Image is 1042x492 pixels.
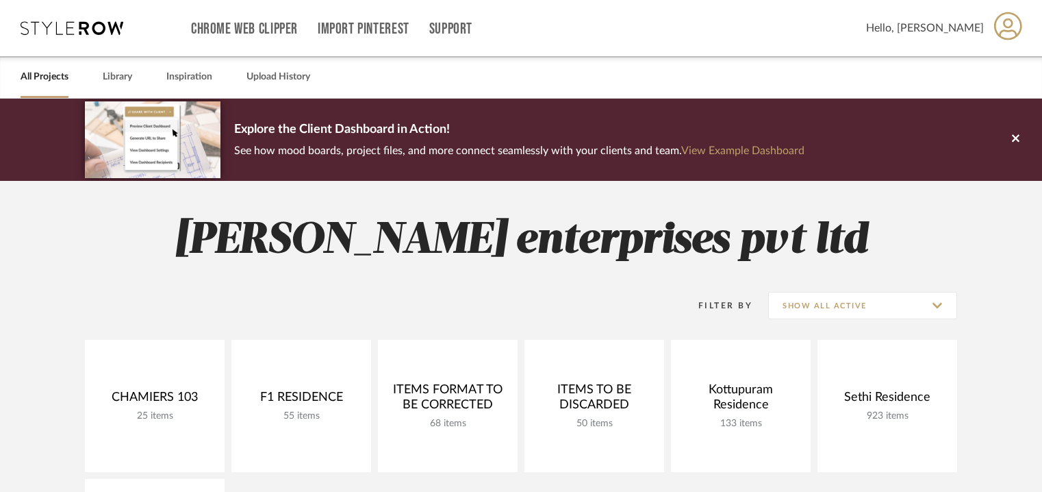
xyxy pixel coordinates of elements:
[389,418,507,430] div: 68 items
[318,23,409,35] a: Import Pinterest
[682,382,800,418] div: Kottupuram Residence
[535,382,653,418] div: ITEMS TO BE DISCARDED
[242,410,360,422] div: 55 items
[234,119,804,141] p: Explore the Client Dashboard in Action!
[682,418,800,430] div: 133 items
[866,20,984,36] span: Hello, [PERSON_NAME]
[535,418,653,430] div: 50 items
[681,145,804,156] a: View Example Dashboard
[85,101,220,177] img: d5d033c5-7b12-40c2-a960-1ecee1989c38.png
[828,390,946,410] div: Sethi Residence
[246,68,310,86] a: Upload History
[96,390,214,410] div: CHAMIERS 103
[103,68,132,86] a: Library
[242,390,360,410] div: F1 RESIDENCE
[166,68,212,86] a: Inspiration
[681,299,752,312] div: Filter By
[191,23,298,35] a: Chrome Web Clipper
[389,382,507,418] div: ITEMS FORMAT TO BE CORRECTED
[828,410,946,422] div: 923 items
[21,68,68,86] a: All Projects
[96,410,214,422] div: 25 items
[429,23,472,35] a: Support
[28,215,1014,267] h2: [PERSON_NAME] enterprises pvt ltd
[234,141,804,160] p: See how mood boards, project files, and more connect seamlessly with your clients and team.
